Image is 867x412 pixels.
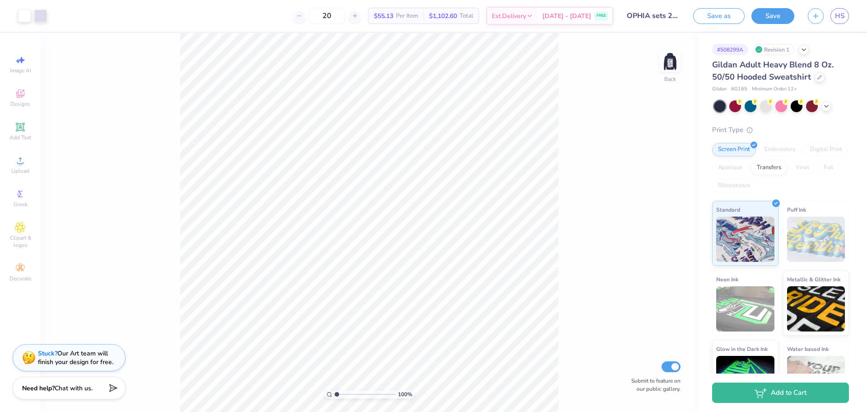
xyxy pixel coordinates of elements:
span: $1,102.60 [429,11,457,21]
span: Add Text [9,134,31,141]
span: Upload [11,167,29,175]
span: Decorate [9,275,31,282]
img: Glow in the Dark Ink [716,356,774,401]
span: Total [460,11,473,21]
img: Water based Ink [787,356,845,401]
span: Water based Ink [787,344,829,354]
span: Clipart & logos [5,234,36,249]
img: Neon Ink [716,286,774,331]
strong: Stuck? [38,349,57,358]
span: Est. Delivery [492,11,526,21]
img: Metallic & Glitter Ink [787,286,845,331]
button: Add to Cart [712,383,849,403]
div: Embroidery [759,143,802,156]
img: Back [661,52,679,71]
button: Save as [693,8,745,24]
div: Vinyl [790,161,815,175]
div: Screen Print [712,143,756,156]
div: Transfers [751,161,787,175]
span: Metallic & Glitter Ink [787,275,840,284]
span: FREE [597,13,606,19]
span: Puff Ink [787,205,806,214]
span: Gildan [712,85,727,93]
img: Puff Ink [787,217,845,262]
span: Greek [14,201,28,208]
span: Designs [10,100,30,108]
span: [DATE] - [DATE] [542,11,591,21]
div: Revision 1 [753,44,794,55]
input: Untitled Design [620,7,686,25]
button: Save [751,8,794,24]
span: HS [835,11,844,21]
div: Applique [712,161,748,175]
img: Standard [716,217,774,262]
div: Rhinestones [712,179,756,193]
div: Digital Print [804,143,848,156]
div: # 508299A [712,44,748,55]
div: Back [664,75,676,83]
div: Our Art team will finish your design for free. [38,349,113,366]
label: Submit to feature on our public gallery. [626,377,681,393]
a: HS [830,8,849,24]
div: Foil [818,161,839,175]
strong: Need help? [22,384,55,393]
input: – – [309,8,345,24]
span: 100 % [398,390,412,398]
span: Image AI [10,67,31,74]
span: Standard [716,205,740,214]
span: # G185 [731,85,747,93]
span: Chat with us. [55,384,93,393]
span: Glow in the Dark Ink [716,344,768,354]
span: $55.13 [374,11,393,21]
span: Minimum Order: 12 + [752,85,797,93]
span: Gildan Adult Heavy Blend 8 Oz. 50/50 Hooded Sweatshirt [712,59,834,82]
span: Neon Ink [716,275,738,284]
span: Per Item [396,11,418,21]
div: Print Type [712,125,849,135]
